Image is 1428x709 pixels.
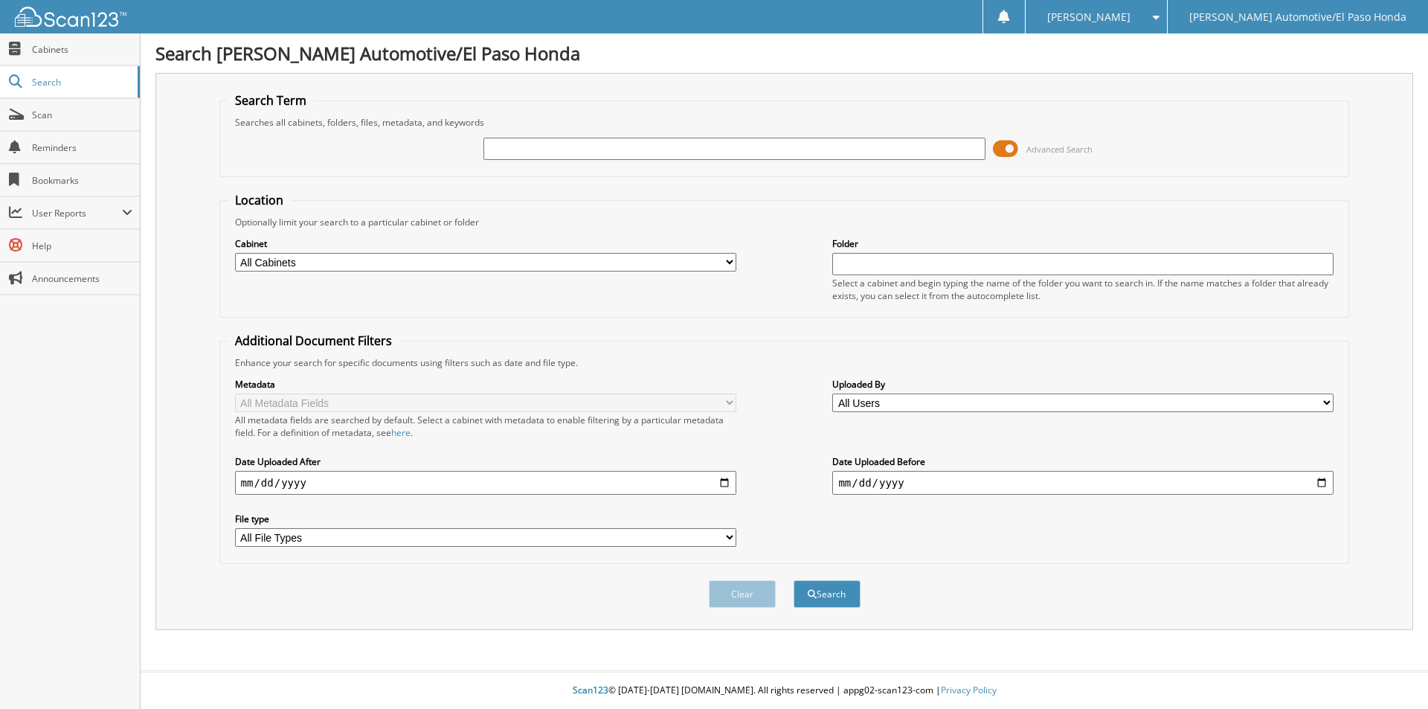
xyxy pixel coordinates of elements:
[32,207,122,219] span: User Reports
[1047,13,1130,22] span: [PERSON_NAME]
[832,471,1334,495] input: end
[228,192,291,208] legend: Location
[794,580,861,608] button: Search
[941,684,997,696] a: Privacy Policy
[32,76,130,89] span: Search
[832,277,1334,302] div: Select a cabinet and begin typing the name of the folder you want to search in. If the name match...
[832,378,1334,391] label: Uploaded By
[32,109,132,121] span: Scan
[15,7,126,27] img: scan123-logo-white.svg
[228,216,1342,228] div: Optionally limit your search to a particular cabinet or folder
[228,333,399,349] legend: Additional Document Filters
[32,141,132,154] span: Reminders
[32,174,132,187] span: Bookmarks
[235,237,736,250] label: Cabinet
[141,673,1428,709] div: © [DATE]-[DATE] [DOMAIN_NAME]. All rights reserved | appg02-scan123-com |
[32,240,132,252] span: Help
[235,378,736,391] label: Metadata
[228,356,1342,369] div: Enhance your search for specific documents using filters such as date and file type.
[573,684,608,696] span: Scan123
[235,513,736,525] label: File type
[1026,144,1093,155] span: Advanced Search
[32,43,132,56] span: Cabinets
[235,414,736,439] div: All metadata fields are searched by default. Select a cabinet with metadata to enable filtering b...
[235,471,736,495] input: start
[235,455,736,468] label: Date Uploaded After
[228,92,314,109] legend: Search Term
[32,272,132,285] span: Announcements
[391,426,411,439] a: here
[832,237,1334,250] label: Folder
[228,116,1342,129] div: Searches all cabinets, folders, files, metadata, and keywords
[1189,13,1406,22] span: [PERSON_NAME] Automotive/El Paso Honda
[832,455,1334,468] label: Date Uploaded Before
[155,41,1413,65] h1: Search [PERSON_NAME] Automotive/El Paso Honda
[709,580,776,608] button: Clear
